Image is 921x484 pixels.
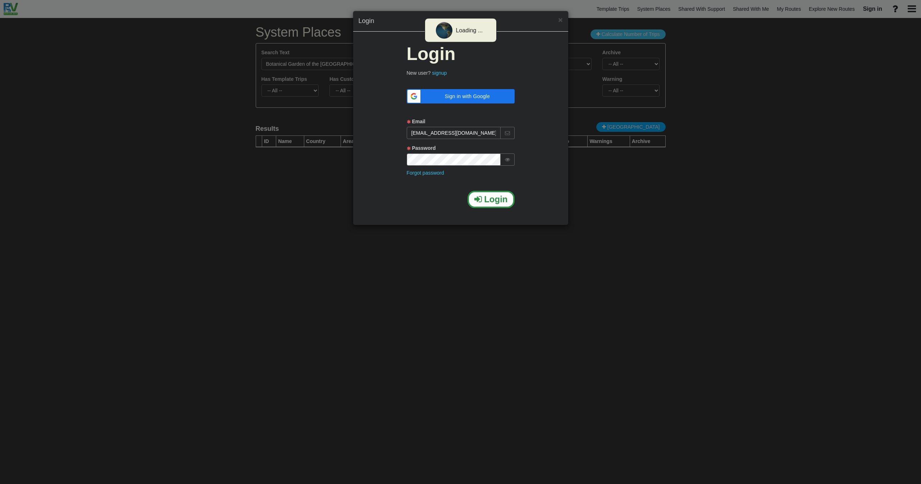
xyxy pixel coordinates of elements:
div: Loading ... [456,27,483,35]
h4: Login [359,17,563,26]
div: Sign in with Google [407,89,515,103]
span: Login [484,194,507,204]
a: signup [432,70,447,76]
span: Sign in with Google [425,93,510,100]
span: New user? [407,70,431,76]
label: Password [412,144,436,152]
button: Close [558,16,562,23]
span: Login [407,44,456,64]
span: × [558,15,562,24]
button: Login [468,191,515,208]
label: Email [412,118,425,125]
a: Forgot password [407,170,444,176]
